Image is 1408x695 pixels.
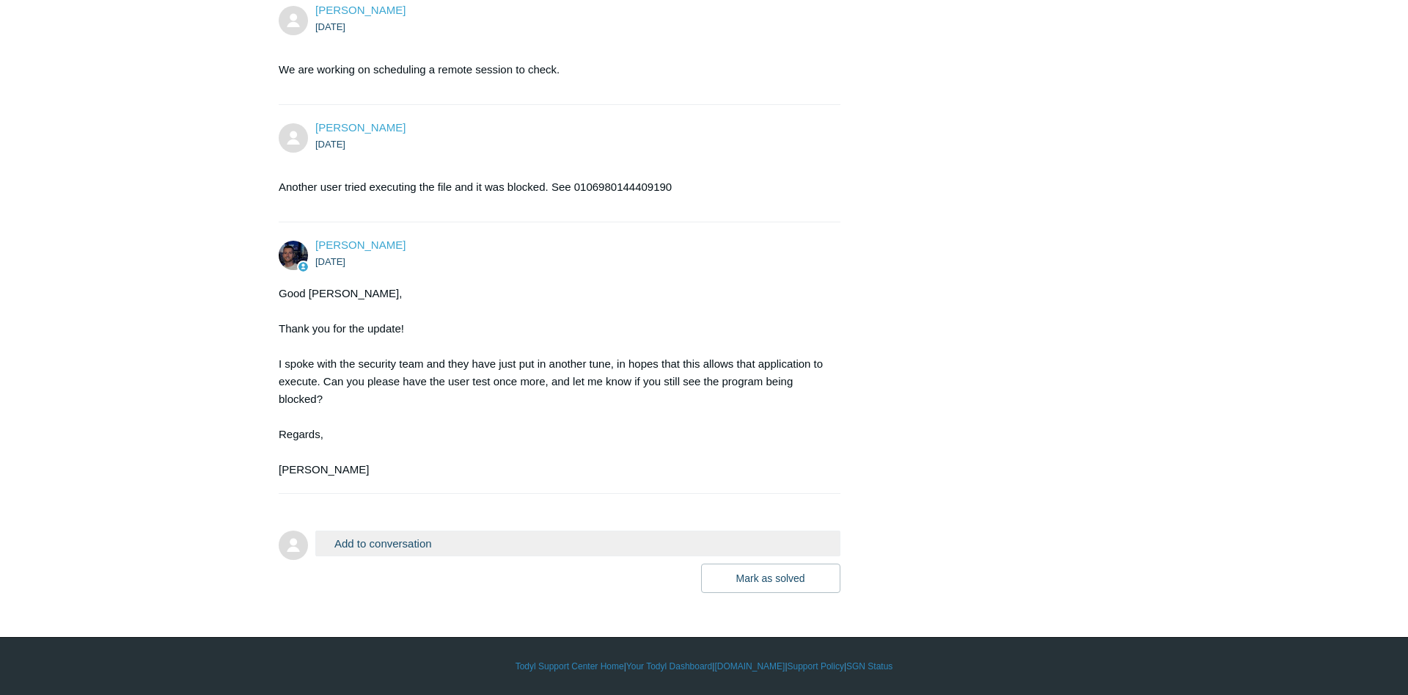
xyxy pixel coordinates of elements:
[315,239,406,251] span: Connor Davis
[315,4,406,16] span: Thomas Bickford
[279,285,826,479] div: Good [PERSON_NAME], Thank you for the update! I spoke with the security team and they have just p...
[701,564,840,593] button: Mark as solved
[279,178,826,196] p: Another user tried executing the file and it was blocked. See 0106980144409190
[315,256,345,267] time: 09/25/2025, 18:27
[315,4,406,16] a: [PERSON_NAME]
[516,660,624,673] a: Todyl Support Center Home
[315,139,345,150] time: 09/25/2025, 16:59
[315,21,345,32] time: 09/25/2025, 13:17
[315,121,406,134] span: Thomas Bickford
[279,61,826,79] p: We are working on scheduling a remote session to check.
[315,121,406,134] a: [PERSON_NAME]
[788,660,844,673] a: Support Policy
[279,660,1129,673] div: | | | |
[714,660,785,673] a: [DOMAIN_NAME]
[315,239,406,251] a: [PERSON_NAME]
[626,660,712,673] a: Your Todyl Dashboard
[846,660,892,673] a: SGN Status
[315,531,840,556] button: Add to conversation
